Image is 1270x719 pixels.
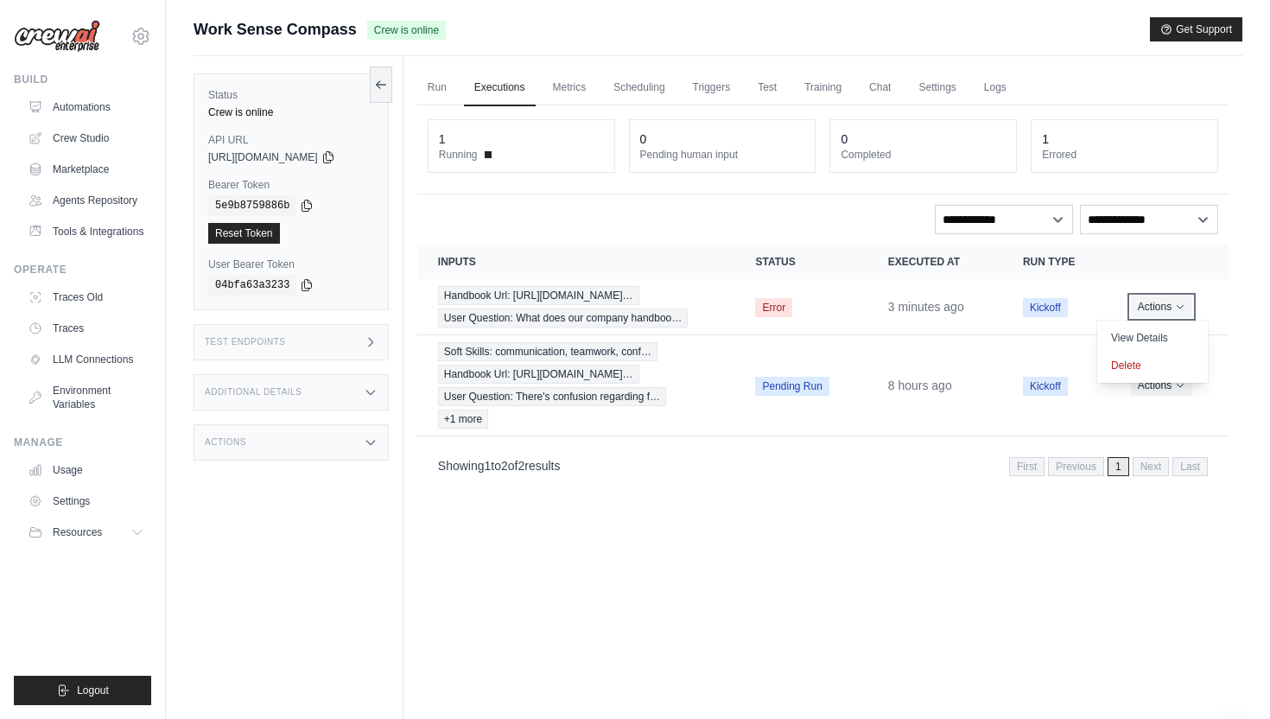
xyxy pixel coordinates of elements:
a: Environment Variables [21,377,151,418]
span: Running [439,148,478,162]
span: First [1009,457,1045,476]
span: +1 more [438,410,488,429]
span: Handbook Url: [URL][DOMAIN_NAME]… [438,365,639,384]
span: 1 [485,459,492,473]
th: Status [734,245,867,279]
span: Kickoff [1023,298,1068,317]
label: Status [208,88,374,102]
th: Inputs [417,245,735,279]
span: User Question: There's confusion regarding f… [438,387,666,406]
img: Logo [14,20,100,53]
a: Scheduling [603,70,675,106]
h3: Additional Details [205,387,302,398]
button: Actions for execution [1131,375,1192,396]
time: September 24, 2025 at 16:52 CST [888,379,952,392]
div: Crew is online [208,105,374,119]
span: Soft Skills: communication, teamwork, conf… [438,342,657,361]
section: Crew executions table [417,245,1229,487]
a: Marketplace [21,156,151,183]
a: Tools & Integrations [21,218,151,245]
a: LLM Connections [21,346,151,373]
span: Handbook Url: [URL][DOMAIN_NAME]… [438,286,639,305]
dt: Pending human input [640,148,805,162]
a: Reset Token [208,223,280,244]
a: Usage [21,456,151,484]
div: 0 [640,130,647,148]
span: Error [755,298,792,317]
a: Traces Old [21,283,151,311]
a: Test [747,70,787,106]
label: API URL [208,133,374,147]
a: Agents Repository [21,187,151,214]
label: User Bearer Token [208,258,374,271]
a: Logs [974,70,1017,106]
h3: Actions [205,437,246,448]
a: Settings [21,487,151,515]
div: 1 [439,130,446,148]
span: Resources [53,525,102,539]
button: Delete [1097,352,1208,379]
a: Crew Studio [21,124,151,152]
p: Showing to of results [438,457,561,474]
th: Run Type [1002,245,1110,279]
span: Pending Run [755,377,829,396]
a: Chat [859,70,901,106]
span: 2 [518,459,524,473]
a: View execution details for Soft Skills [438,342,714,429]
th: Executed at [867,245,1002,279]
a: Run [417,70,457,106]
button: Get Support [1150,17,1242,41]
h3: Test Endpoints [205,337,286,347]
div: Operate [14,263,151,277]
code: 5e9b8759886b [208,195,296,216]
time: September 25, 2025 at 00:53 CST [888,300,964,314]
code: 04bfa63a3233 [208,275,296,296]
a: View Details [1097,324,1208,352]
span: [URL][DOMAIN_NAME] [208,150,318,164]
nav: Pagination [417,443,1229,487]
span: 2 [501,459,508,473]
div: 0 [841,130,848,148]
a: Metrics [543,70,597,106]
nav: Pagination [1009,457,1208,476]
div: Build [14,73,151,86]
a: Settings [908,70,966,106]
dt: Errored [1042,148,1207,162]
button: Resources [21,519,151,546]
a: Training [794,70,852,106]
button: Logout [14,676,151,705]
label: Bearer Token [208,178,374,192]
div: 1 [1042,130,1049,148]
span: User Question: What does our company handboo… [438,309,688,328]
span: Crew is online [367,21,446,40]
span: Kickoff [1023,377,1068,396]
span: Work Sense Compass [194,17,357,41]
a: Executions [464,70,536,106]
span: Next [1133,457,1170,476]
a: Traces [21,315,151,342]
span: Logout [77,684,109,697]
iframe: Chat Widget [1184,636,1270,719]
dt: Completed [841,148,1006,162]
a: Triggers [683,70,741,106]
a: Automations [21,93,151,121]
span: 1 [1108,457,1129,476]
div: Manage [14,436,151,449]
a: View execution details for Handbook Url [438,286,714,328]
span: Last [1172,457,1208,476]
span: Previous [1048,457,1104,476]
button: Actions for execution [1131,296,1192,317]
